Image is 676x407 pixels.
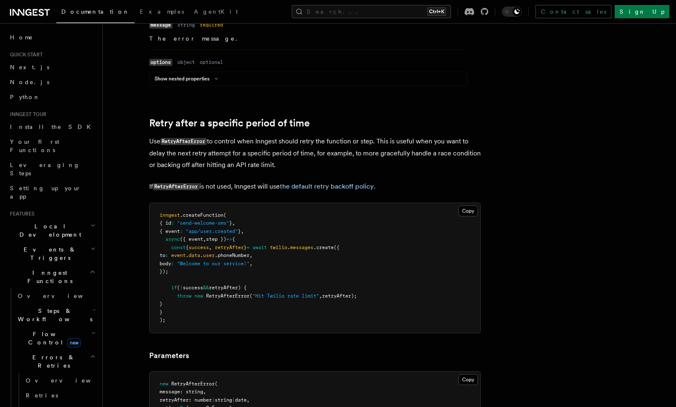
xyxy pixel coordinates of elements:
[171,261,174,266] span: :
[502,7,522,17] button: Toggle dark mode
[200,252,203,258] span: .
[458,374,478,385] button: Copy
[7,242,97,265] button: Events & Triggers
[15,307,92,323] span: Steps & Workflows
[203,236,206,242] span: ,
[153,183,199,190] code: RetryAfterError
[180,212,223,218] span: .createFunction
[252,245,267,250] span: await
[171,252,186,258] span: event
[165,252,168,258] span: :
[160,220,171,226] span: { id
[140,8,184,15] span: Examples
[177,22,195,28] dd: string
[206,236,226,242] span: step })
[7,60,97,75] a: Next.js
[177,261,250,266] span: "Welcome to our service!"
[149,350,189,361] a: Parameters
[7,269,90,285] span: Inngest Functions
[180,285,183,291] span: !
[232,397,235,403] span: |
[15,350,97,373] button: Errors & Retries
[203,389,206,395] span: ,
[149,136,481,171] p: Use to control when Inngest should retry the function or step. This is useful when you want to de...
[183,285,203,291] span: success
[215,381,218,387] span: (
[250,261,252,266] span: ,
[180,236,203,242] span: ({ event
[200,59,223,65] dd: optional
[209,285,247,291] span: retryAfter) {
[160,269,168,274] span: });
[10,79,49,85] span: Node.js
[280,182,374,190] a: the default retry backoff policy
[18,293,103,299] span: Overview
[160,309,162,315] span: }
[15,330,91,346] span: Flow Control
[160,301,162,307] span: }
[322,293,357,299] span: retryAfter);
[7,265,97,288] button: Inngest Functions
[250,252,252,258] span: ,
[247,397,250,403] span: ,
[206,293,250,299] span: RetryAfterError
[10,138,59,153] span: Your first Functions
[250,293,252,299] span: (
[287,245,290,250] span: .
[56,2,135,23] a: Documentation
[10,33,33,41] span: Home
[186,228,238,234] span: "app/user.created"
[7,75,97,90] a: Node.js
[171,381,215,387] span: RetryAfterError
[458,206,478,216] button: Copy
[15,303,97,327] button: Steps & Workflows
[427,7,446,16] kbd: Ctrl+K
[149,181,481,193] p: If is not used, Inngest will use .
[200,22,223,28] dd: required
[7,90,97,104] a: Python
[313,245,334,250] span: .create
[155,75,221,82] button: Show nested properties
[215,397,232,403] span: string
[10,162,80,177] span: Leveraging Steps
[7,51,43,58] span: Quick start
[203,252,215,258] span: user
[235,397,247,403] span: date
[334,245,339,250] span: ({
[7,111,46,118] span: Inngest tour
[7,222,90,239] span: Local Development
[247,245,250,250] span: =
[7,245,90,262] span: Events & Triggers
[67,338,81,347] span: new
[160,381,168,387] span: new
[7,211,34,217] span: Features
[22,373,97,388] a: Overview
[7,181,97,204] a: Setting up your app
[10,124,96,130] span: Install the SDK
[7,219,97,242] button: Local Development
[241,228,244,234] span: ,
[215,245,244,250] span: retryAfter
[252,293,319,299] span: "Hit Twilio rate limit"
[10,94,40,100] span: Python
[7,30,97,45] a: Home
[177,285,180,291] span: (
[7,157,97,181] a: Leveraging Steps
[238,228,241,234] span: }
[171,285,177,291] span: if
[7,134,97,157] a: Your first Functions
[203,285,209,291] span: &&
[10,64,49,70] span: Next.js
[160,252,165,258] span: to
[149,59,172,66] code: options
[26,392,58,399] span: Retries
[10,185,81,200] span: Setting up your app
[189,2,243,22] a: AgentKit
[160,317,165,323] span: );
[229,220,232,226] span: }
[15,288,97,303] a: Overview
[189,252,200,258] span: data
[180,228,183,234] span: :
[149,117,310,129] a: Retry after a specific period of time
[215,252,250,258] span: .phoneNumber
